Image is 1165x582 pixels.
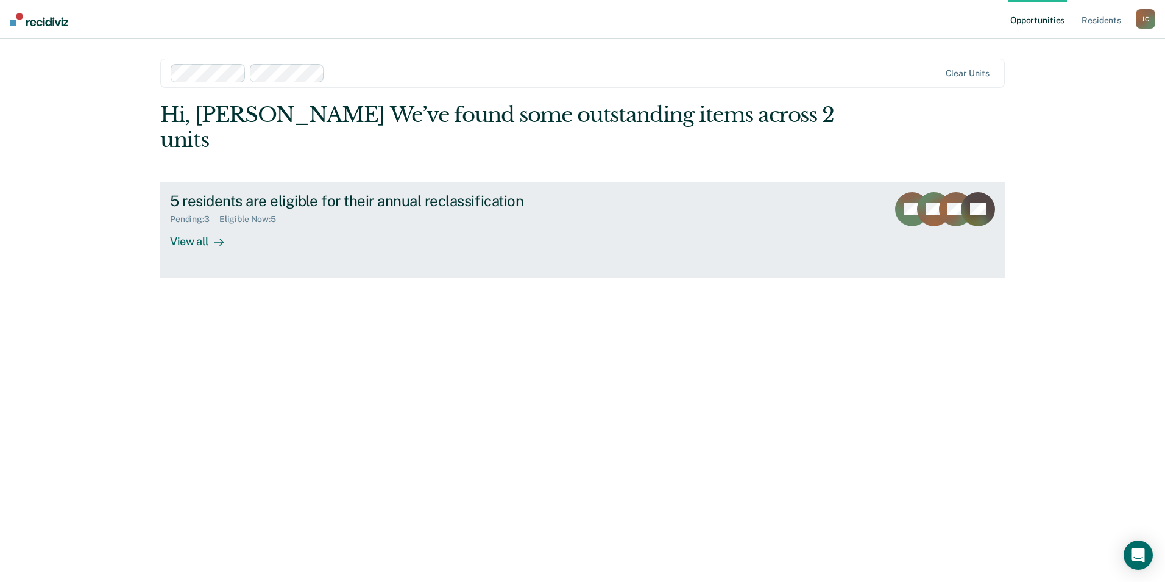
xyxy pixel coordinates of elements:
[10,13,68,26] img: Recidiviz
[170,225,238,248] div: View all
[219,214,286,225] div: Eligible Now : 5
[1136,9,1155,29] div: J C
[170,214,219,225] div: Pending : 3
[946,68,990,79] div: Clear units
[170,192,598,210] div: 5 residents are eligible for their annual reclassification
[1136,9,1155,29] button: JC
[160,102,836,153] div: Hi, [PERSON_NAME] We’ve found some outstanding items across 2 units
[160,182,1005,278] a: 5 residents are eligible for their annual reclassificationPending:3Eligible Now:5View all
[1124,541,1153,570] div: Open Intercom Messenger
